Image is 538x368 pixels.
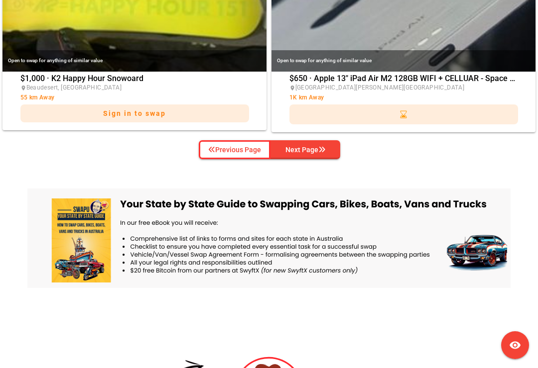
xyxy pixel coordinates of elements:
div: Open to swap for anything of similar value [271,50,536,72]
div: $1,000 · K2 Happy Hour Snowoard [20,75,249,127]
span: [GEOGRAPHIC_DATA][PERSON_NAME][GEOGRAPHIC_DATA] [295,84,465,91]
i: place [289,85,295,91]
button: Next Page [270,140,340,159]
button: Previous Page [199,140,270,159]
span: 1K km Away [289,94,324,101]
span: Beaudesert, [GEOGRAPHIC_DATA] [26,84,122,91]
img: free-ebook-banner.png [27,188,511,288]
i: place [20,85,26,91]
span: Sign in to swap [103,109,166,117]
span: 55 km Away [20,94,55,101]
i: visibility [509,339,521,351]
div: Previous Page [208,144,261,156]
div: Open to swap for anything of similar value [2,50,267,72]
div: $650 · Apple 13" iPad Air M2 128GB WIFI + CELLUAR - Space Grey- UNLOCKED [289,75,518,129]
div: Next Page [285,144,325,156]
